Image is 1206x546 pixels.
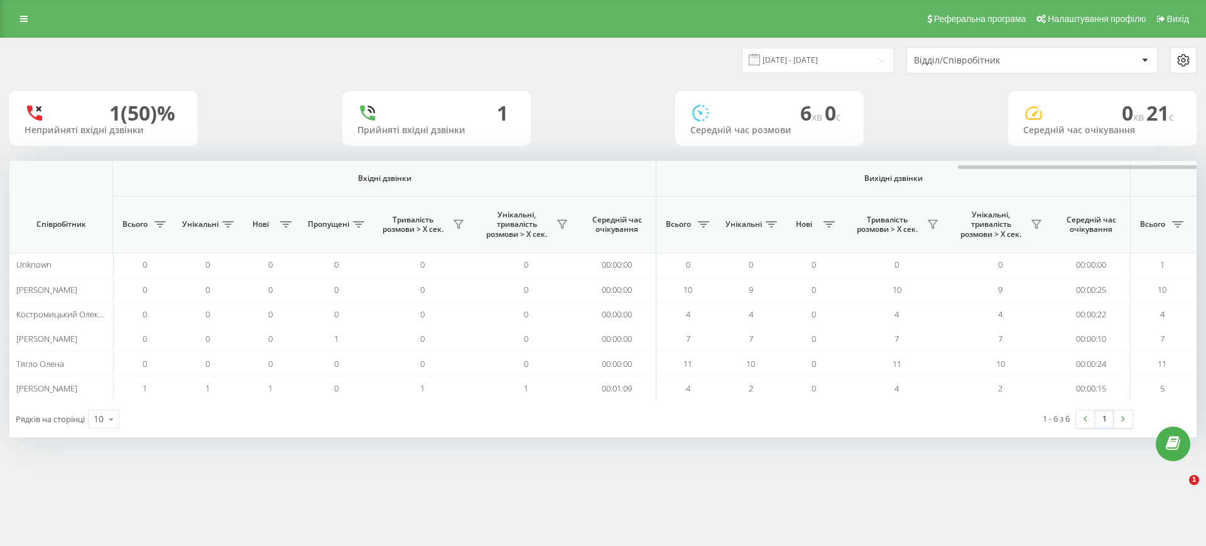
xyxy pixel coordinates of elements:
[812,308,816,320] span: 0
[16,383,77,394] span: [PERSON_NAME]
[16,333,77,344] span: [PERSON_NAME]
[998,333,1002,344] span: 7
[308,219,349,229] span: Пропущені
[1160,383,1165,394] span: 5
[16,284,77,295] span: [PERSON_NAME]
[686,383,690,394] span: 4
[16,259,52,270] span: Unknown
[268,259,273,270] span: 0
[1158,284,1166,295] span: 10
[1146,99,1174,126] span: 21
[686,259,690,270] span: 0
[686,173,1101,183] span: Вихідні дзвінки
[524,259,528,270] span: 0
[690,125,849,136] div: Середній час розмови
[578,302,656,327] td: 00:00:00
[377,215,449,234] span: Тривалість розмови > Х сек.
[914,55,1064,66] div: Відділ/Співробітник
[812,284,816,295] span: 0
[686,333,690,344] span: 7
[725,219,762,229] span: Унікальні
[1052,327,1131,351] td: 00:00:10
[16,308,121,320] span: Костромицький Олександр
[524,383,528,394] span: 1
[205,383,210,394] span: 1
[524,308,528,320] span: 0
[420,308,425,320] span: 0
[268,284,273,295] span: 0
[812,333,816,344] span: 0
[1160,308,1165,320] span: 4
[663,219,694,229] span: Всього
[851,215,923,234] span: Тривалість розмови > Х сек.
[20,219,102,229] span: Співробітник
[205,259,210,270] span: 0
[205,308,210,320] span: 0
[420,284,425,295] span: 0
[578,253,656,277] td: 00:00:00
[686,308,690,320] span: 4
[1043,412,1070,425] div: 1 - 6 з 6
[749,259,753,270] span: 0
[998,383,1002,394] span: 2
[998,259,1002,270] span: 0
[998,284,1002,295] span: 9
[894,333,899,344] span: 7
[955,210,1027,239] span: Унікальні, тривалість розмови > Х сек.
[749,333,753,344] span: 7
[1167,14,1189,24] span: Вихід
[1158,358,1166,369] span: 11
[1052,277,1131,302] td: 00:00:25
[836,110,841,124] span: c
[268,308,273,320] span: 0
[1062,215,1121,234] span: Середній час очікування
[578,351,656,376] td: 00:00:00
[119,219,151,229] span: Всього
[334,333,339,344] span: 1
[143,383,147,394] span: 1
[749,383,753,394] span: 2
[749,308,753,320] span: 4
[683,284,692,295] span: 10
[1052,351,1131,376] td: 00:00:24
[1052,376,1131,401] td: 00:00:15
[894,259,899,270] span: 0
[24,125,183,136] div: Неприйняті вхідні дзвінки
[1052,253,1131,277] td: 00:00:00
[1169,110,1174,124] span: c
[894,383,899,394] span: 4
[812,358,816,369] span: 0
[749,284,753,295] span: 9
[143,259,147,270] span: 0
[497,101,508,125] div: 1
[1122,99,1146,126] span: 0
[825,99,841,126] span: 0
[143,358,147,369] span: 0
[1163,475,1193,505] iframe: Intercom live chat
[334,308,339,320] span: 0
[143,333,147,344] span: 0
[524,358,528,369] span: 0
[1160,259,1165,270] span: 1
[334,284,339,295] span: 0
[245,219,276,229] span: Нові
[16,358,64,369] span: Тягло Олена
[578,277,656,302] td: 00:00:00
[1160,333,1165,344] span: 7
[812,259,816,270] span: 0
[998,308,1002,320] span: 4
[420,333,425,344] span: 0
[812,383,816,394] span: 0
[182,219,219,229] span: Унікальні
[587,215,646,234] span: Середній час очікування
[268,333,273,344] span: 0
[334,383,339,394] span: 0
[800,99,825,126] span: 6
[420,358,425,369] span: 0
[894,308,899,320] span: 4
[334,259,339,270] span: 0
[524,333,528,344] span: 0
[1052,302,1131,327] td: 00:00:22
[893,284,901,295] span: 10
[893,358,901,369] span: 11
